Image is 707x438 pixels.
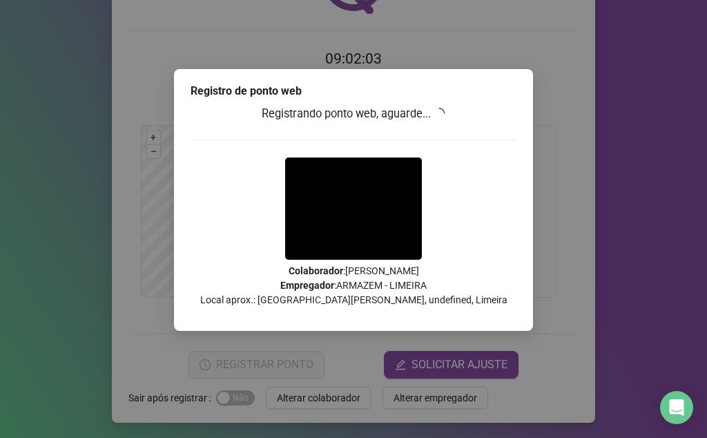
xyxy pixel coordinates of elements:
strong: Colaborador [289,265,343,276]
span: loading [432,106,447,121]
p: : [PERSON_NAME] : ARMAZEM - LIMEIRA Local aprox.: [GEOGRAPHIC_DATA][PERSON_NAME], undefined, Limeira [191,264,516,307]
strong: Empregador [280,280,334,291]
div: Registro de ponto web [191,83,516,99]
h3: Registrando ponto web, aguarde... [191,105,516,123]
img: Z [285,158,422,260]
div: Open Intercom Messenger [660,391,693,424]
